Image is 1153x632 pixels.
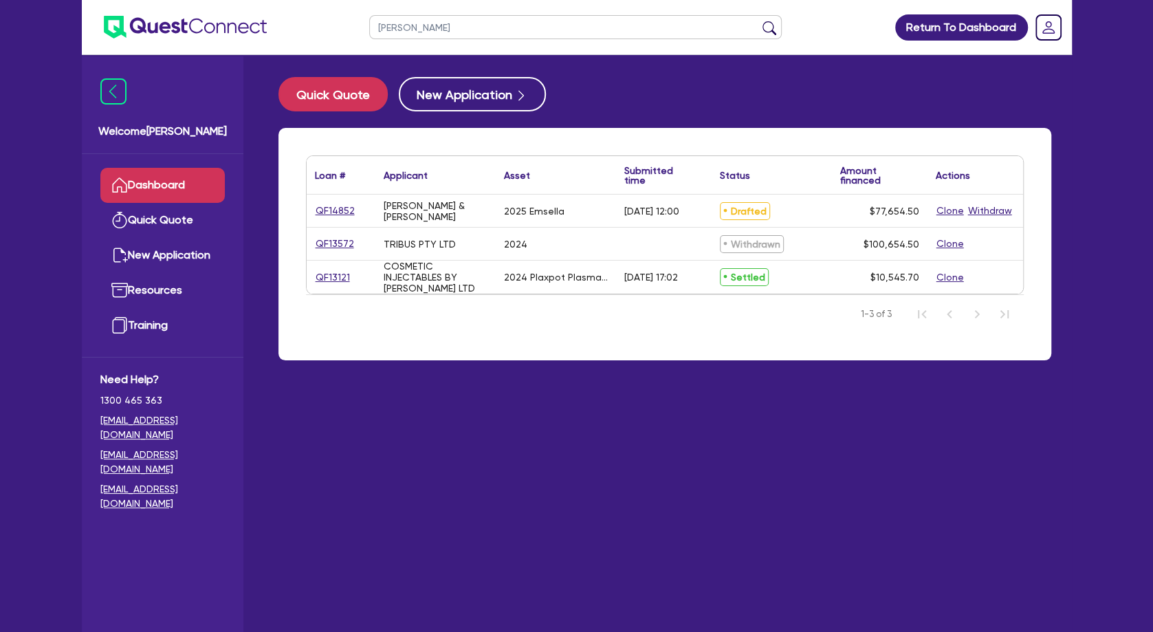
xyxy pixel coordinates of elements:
[624,206,679,217] div: [DATE] 12:00
[100,238,225,273] a: New Application
[369,15,782,39] input: Search by name, application ID or mobile number...
[111,317,128,334] img: training
[100,273,225,308] a: Resources
[624,166,691,185] div: Submitted time
[967,203,1013,219] button: Withdraw
[278,77,399,111] a: Quick Quote
[504,239,527,250] div: 2024
[504,272,608,283] div: 2024 Plaxpot Plasma [MEDICAL_DATA] Pen
[399,77,546,111] button: New Application
[936,270,965,285] button: Clone
[384,239,456,250] div: TRIBUS PTY LTD
[864,239,919,250] span: $100,654.50
[100,203,225,238] a: Quick Quote
[315,236,355,252] a: QF13572
[1031,10,1066,45] a: Dropdown toggle
[720,268,769,286] span: Settled
[384,200,487,222] div: [PERSON_NAME] & [PERSON_NAME]
[111,212,128,228] img: quick-quote
[936,301,963,328] button: Previous Page
[936,203,965,219] button: Clone
[315,203,355,219] a: QF14852
[100,393,225,408] span: 1300 465 363
[908,301,936,328] button: First Page
[315,171,345,180] div: Loan #
[104,16,267,39] img: quest-connect-logo-blue
[720,202,770,220] span: Drafted
[315,270,351,285] a: QF13121
[963,301,991,328] button: Next Page
[100,482,225,511] a: [EMAIL_ADDRESS][DOMAIN_NAME]
[895,14,1028,41] a: Return To Dashboard
[936,171,970,180] div: Actions
[100,78,127,105] img: icon-menu-close
[720,235,784,253] span: Withdrawn
[98,123,227,140] span: Welcome [PERSON_NAME]
[100,371,225,388] span: Need Help?
[278,77,388,111] button: Quick Quote
[100,168,225,203] a: Dashboard
[504,206,564,217] div: 2025 Emsella
[111,247,128,263] img: new-application
[384,261,487,294] div: COSMETIC INJECTABLES BY [PERSON_NAME] LTD
[100,448,225,477] a: [EMAIL_ADDRESS][DOMAIN_NAME]
[861,307,892,321] span: 1-3 of 3
[870,272,919,283] span: $10,545.70
[384,171,428,180] div: Applicant
[504,171,530,180] div: Asset
[624,272,678,283] div: [DATE] 17:02
[100,308,225,343] a: Training
[991,301,1018,328] button: Last Page
[100,413,225,442] a: [EMAIL_ADDRESS][DOMAIN_NAME]
[870,206,919,217] span: $77,654.50
[720,171,750,180] div: Status
[111,282,128,298] img: resources
[936,236,965,252] button: Clone
[840,166,919,185] div: Amount financed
